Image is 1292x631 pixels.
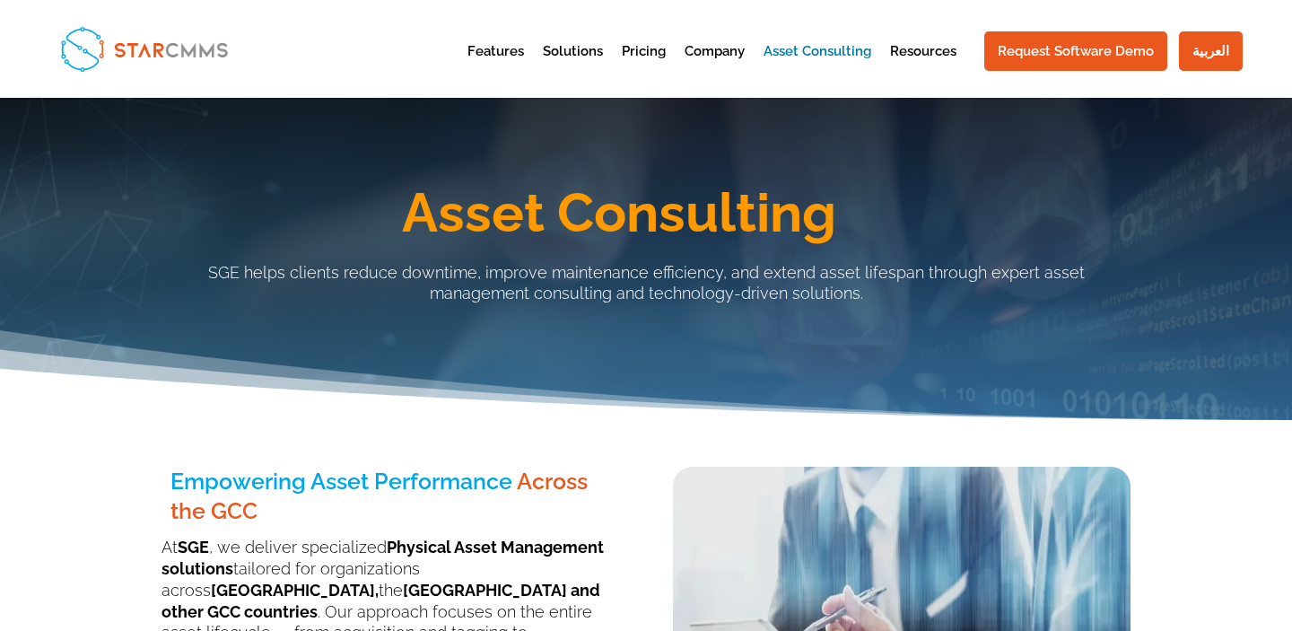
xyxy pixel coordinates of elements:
[543,45,603,89] a: Solutions
[622,45,666,89] a: Pricing
[161,262,1130,305] p: SGE helps clients reduce downtime, improve maintenance efficiency, and extend asset lifespan thro...
[467,45,524,89] a: Features
[170,468,512,495] span: Empowering Asset Performance
[685,45,745,89] a: Company
[161,581,600,621] b: [GEOGRAPHIC_DATA] and other GCC countries
[984,31,1167,71] a: Request Software Demo
[211,581,379,600] b: [GEOGRAPHIC_DATA],
[53,19,235,78] img: StarCMMS
[178,538,209,557] b: SGE
[108,186,1130,249] h1: Asset Consulting
[1179,31,1243,71] a: العربية
[170,468,588,524] span: Across the GCC
[764,45,871,89] a: Asset Consulting
[890,45,956,89] a: Resources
